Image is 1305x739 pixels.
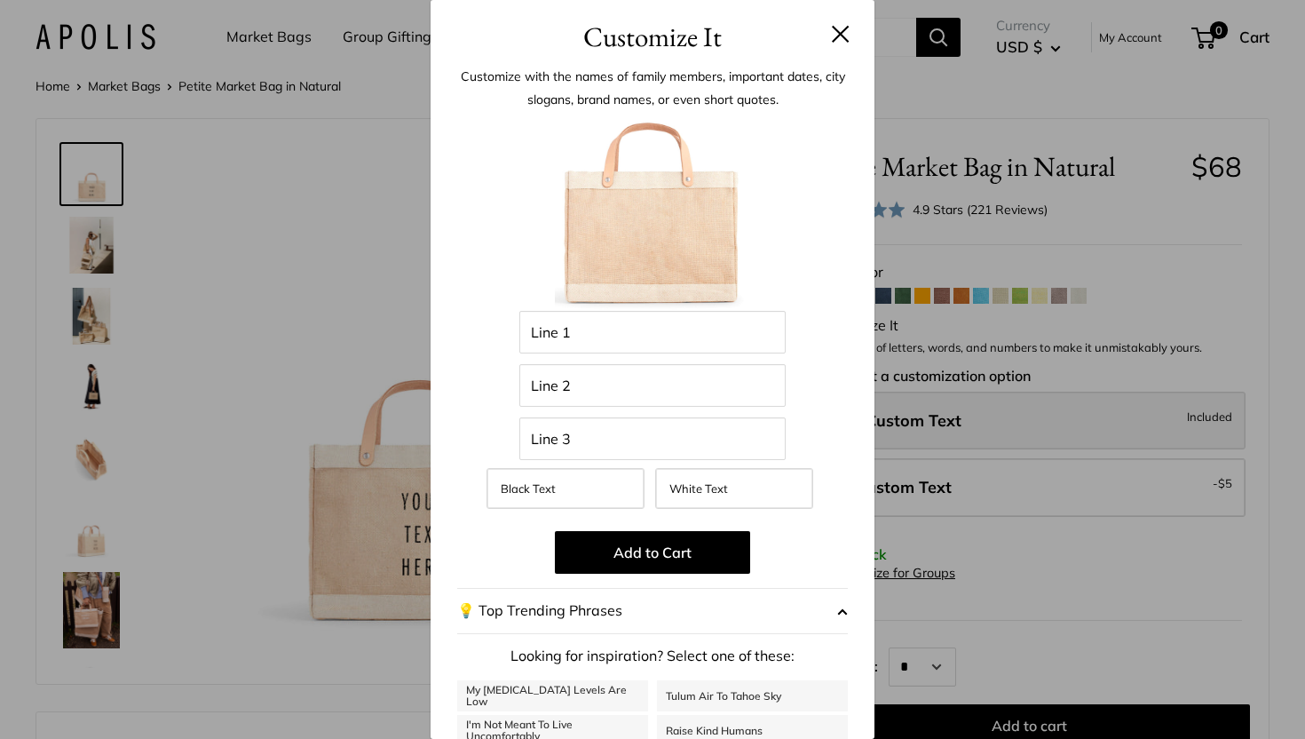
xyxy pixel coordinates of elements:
a: Tulum Air To Tahoe Sky [657,680,848,711]
span: Black Text [501,481,556,496]
button: 💡 Top Trending Phrases [457,588,848,634]
label: White Text [655,468,813,509]
img: petitemarketbagweb.001.jpeg [555,115,750,311]
p: Looking for inspiration? Select one of these: [457,643,848,670]
a: My [MEDICAL_DATA] Levels Are Low [457,680,648,711]
button: Add to Cart [555,531,750,574]
p: Customize with the names of family members, important dates, city slogans, brand names, or even s... [457,65,848,111]
label: Black Text [486,468,645,509]
span: White Text [669,481,728,496]
h3: Customize It [457,16,848,58]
